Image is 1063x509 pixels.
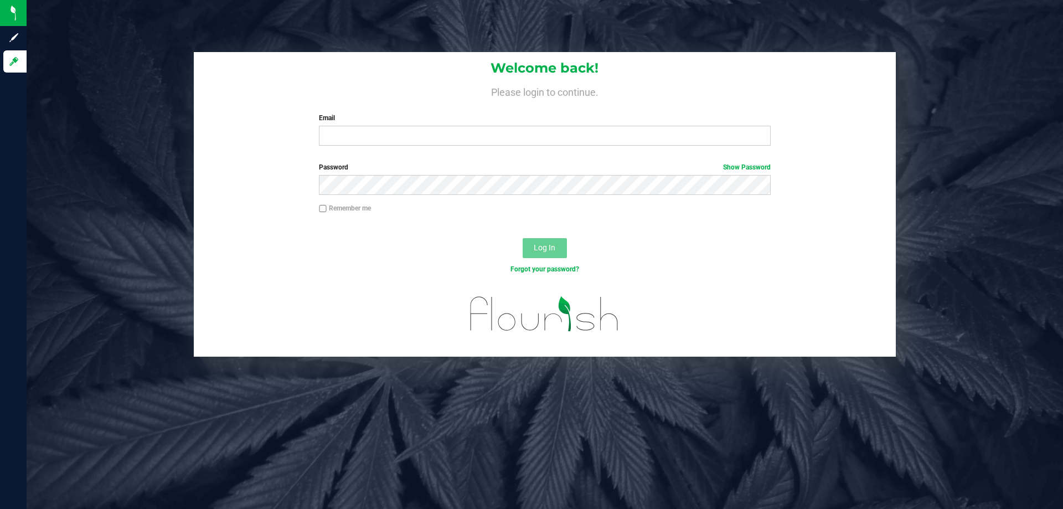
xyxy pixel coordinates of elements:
[8,56,19,67] inline-svg: Log in
[319,113,770,123] label: Email
[457,286,632,342] img: flourish_logo.svg
[534,243,555,252] span: Log In
[523,238,567,258] button: Log In
[319,205,327,213] input: Remember me
[723,163,771,171] a: Show Password
[319,203,371,213] label: Remember me
[194,61,896,75] h1: Welcome back!
[510,265,579,273] a: Forgot your password?
[194,84,896,97] h4: Please login to continue.
[319,163,348,171] span: Password
[8,32,19,43] inline-svg: Sign up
